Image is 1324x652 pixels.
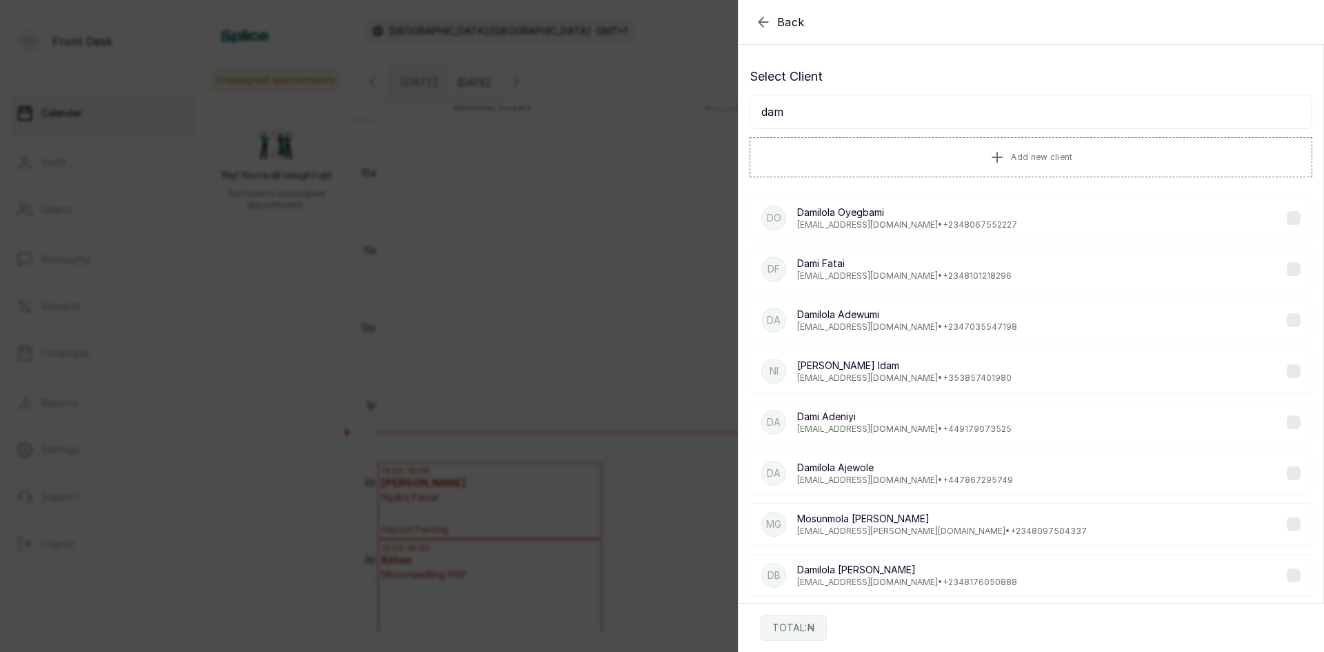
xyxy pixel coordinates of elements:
p: Damilola Ajewole [797,461,1013,475]
p: [EMAIL_ADDRESS][DOMAIN_NAME] • +353 857401980 [797,373,1012,384]
button: Back [755,14,805,30]
p: [EMAIL_ADDRESS][DOMAIN_NAME] • +234 7035547198 [797,322,1017,333]
p: [EMAIL_ADDRESS][DOMAIN_NAME] • +234 8176050888 [797,577,1017,588]
p: TOTAL: ₦ [772,621,815,635]
p: NI [770,364,779,378]
button: Add new client [750,137,1312,177]
p: Dami Adeniyi [797,410,1012,424]
p: Damilola Oyegbami [797,206,1017,219]
p: Select Client [750,67,1312,86]
input: Search for a client by name, phone number, or email. [750,95,1312,129]
span: Back [777,14,805,30]
p: DA [767,466,781,480]
p: [EMAIL_ADDRESS][DOMAIN_NAME] • +234 8101218296 [797,270,1012,281]
p: [EMAIL_ADDRESS][DOMAIN_NAME] • +234 8067552227 [797,219,1017,230]
p: DB [768,569,781,582]
p: [EMAIL_ADDRESS][DOMAIN_NAME] • +44 9179073525 [797,424,1012,435]
p: DA [767,415,781,429]
p: [EMAIL_ADDRESS][PERSON_NAME][DOMAIN_NAME] • +234 8097504337 [797,526,1087,537]
p: Damilola Adewumi [797,308,1017,322]
p: DF [768,262,780,276]
p: Dami Fatai [797,257,1012,270]
p: [EMAIL_ADDRESS][DOMAIN_NAME] • +44 7867295749 [797,475,1013,486]
p: DO [767,211,781,225]
span: Add new client [1011,152,1072,163]
p: MG [766,517,781,531]
p: Damilola [PERSON_NAME] [797,563,1017,577]
p: [PERSON_NAME] Idam [797,359,1012,373]
p: DA [767,313,781,327]
p: Mosunmola [PERSON_NAME] [797,512,1087,526]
